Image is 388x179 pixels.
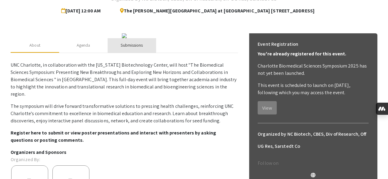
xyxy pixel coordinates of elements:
[258,160,369,167] p: Follow on
[11,149,238,156] p: Organizers and Sponsors
[258,128,369,152] h6: Organized by NC Biotech, CBES, Div of Research, Off UG Res, Sarstedt Co
[61,5,103,17] span: [DATE] 12:00 AM
[258,82,369,96] p: This event is scheduled to launch on [DATE], following which you may access the event.
[121,42,143,48] div: Submissions
[122,33,127,38] img: c1384964-d4cf-4e9d-8fb0-60982fefffba.jpg
[258,62,369,77] p: Charlotte Biomedical Sciences Symposium 2025 has not yet been launched.
[258,50,369,58] p: You're already registered for this event.
[258,38,298,50] h6: Event Registration
[29,42,40,48] div: About
[77,42,90,48] div: Agenda
[5,152,26,174] iframe: Chat
[115,5,315,17] span: The [PERSON_NAME][GEOGRAPHIC_DATA] at [GEOGRAPHIC_DATA] [STREET_ADDRESS]
[11,103,238,124] p: The symposium will drive forward transformative solutions to pressing health challenges, reinforc...
[11,130,216,143] strong: Register here to submit or view poster presentations and interact with presenters by asking quest...
[258,101,277,114] button: View
[11,61,238,98] p: UNC Charlotte, in collaboration with the [US_STATE] Biotechnology Center, will host "The Biomedic...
